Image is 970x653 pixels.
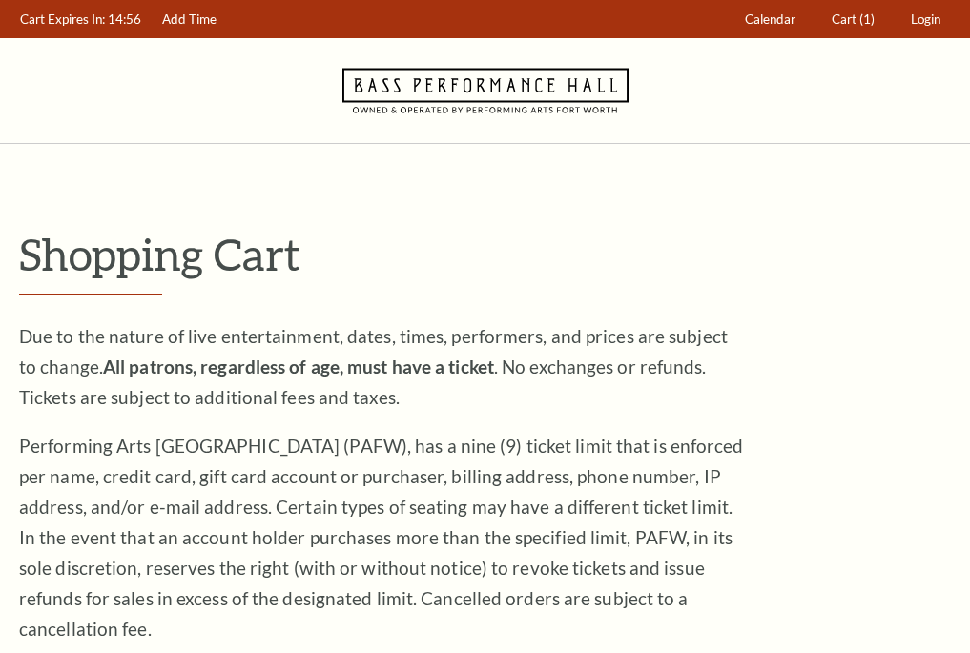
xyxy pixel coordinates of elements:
[19,230,951,278] p: Shopping Cart
[19,431,744,644] p: Performing Arts [GEOGRAPHIC_DATA] (PAFW), has a nine (9) ticket limit that is enforced per name, ...
[745,11,795,27] span: Calendar
[911,11,940,27] span: Login
[736,1,805,38] a: Calendar
[19,325,728,408] span: Due to the nature of live entertainment, dates, times, performers, and prices are subject to chan...
[108,11,141,27] span: 14:56
[823,1,884,38] a: Cart (1)
[154,1,226,38] a: Add Time
[832,11,856,27] span: Cart
[20,11,105,27] span: Cart Expires In:
[902,1,950,38] a: Login
[859,11,875,27] span: (1)
[103,356,494,378] strong: All patrons, regardless of age, must have a ticket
